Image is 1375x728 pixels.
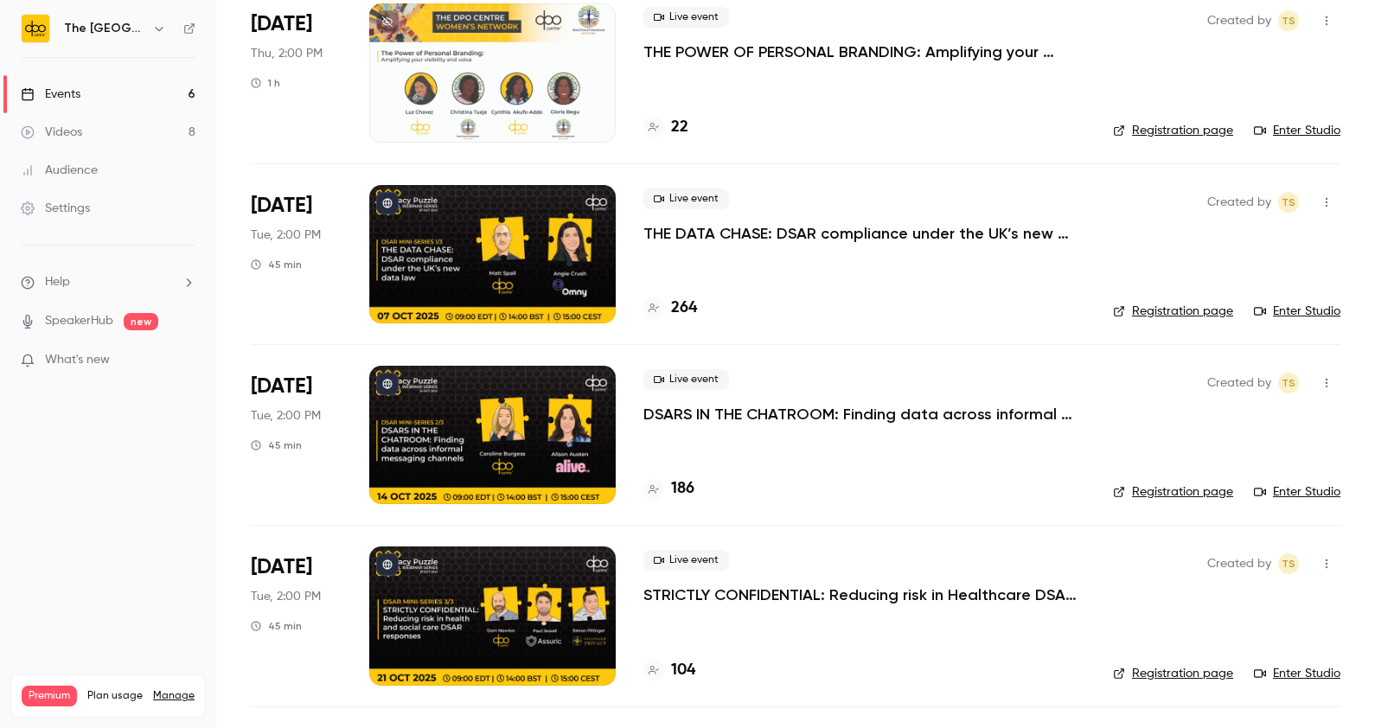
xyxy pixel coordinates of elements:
[1207,553,1271,574] span: Created by
[643,188,729,209] span: Live event
[124,313,158,330] span: new
[1254,122,1340,139] a: Enter Studio
[1113,303,1233,320] a: Registration page
[251,366,342,504] div: Oct 14 Tue, 2:00 PM (Europe/London)
[1207,192,1271,213] span: Created by
[1278,553,1299,574] span: Taylor Swann
[671,659,695,682] h4: 104
[251,185,342,323] div: Oct 7 Tue, 2:00 PM (Europe/London)
[251,192,312,220] span: [DATE]
[87,689,143,703] span: Plan usage
[643,223,1085,244] a: THE DATA CHASE: DSAR compliance under the UK’s new data law
[251,438,302,452] div: 45 min
[643,477,694,501] a: 186
[45,351,110,369] span: What's new
[22,686,77,706] span: Premium
[21,273,195,291] li: help-dropdown-opener
[251,45,323,62] span: Thu, 2:00 PM
[21,162,98,179] div: Audience
[45,312,113,330] a: SpeakerHub
[251,553,312,581] span: [DATE]
[1278,10,1299,31] span: Taylor Swann
[1282,553,1295,574] span: TS
[251,76,280,90] div: 1 h
[251,258,302,271] div: 45 min
[251,546,342,685] div: Oct 21 Tue, 2:00 PM (Europe/London)
[1113,665,1233,682] a: Registration page
[643,42,1085,62] a: THE POWER OF PERSONAL BRANDING: Amplifying your visibility invoice
[153,689,195,703] a: Manage
[643,297,697,320] a: 264
[21,124,82,141] div: Videos
[21,86,80,103] div: Events
[1254,665,1340,682] a: Enter Studio
[45,273,70,291] span: Help
[1254,483,1340,501] a: Enter Studio
[1282,10,1295,31] span: TS
[1207,10,1271,31] span: Created by
[643,584,1085,605] a: STRICTLY CONFIDENTIAL: Reducing risk in Healthcare DSAR responses
[251,227,321,244] span: Tue, 2:00 PM
[1282,192,1295,213] span: TS
[643,550,729,571] span: Live event
[1254,303,1340,320] a: Enter Studio
[21,200,90,217] div: Settings
[1113,483,1233,501] a: Registration page
[671,477,694,501] h4: 186
[251,3,342,142] div: Oct 2 Thu, 2:00 PM (Europe/London)
[251,588,321,605] span: Tue, 2:00 PM
[1278,192,1299,213] span: Taylor Swann
[643,369,729,390] span: Live event
[643,404,1085,425] a: DSARS IN THE CHATROOM: Finding data across informal messaging channels
[671,297,697,320] h4: 264
[643,116,688,139] a: 22
[22,15,49,42] img: The DPO Centre
[1282,373,1295,393] span: TS
[251,373,312,400] span: [DATE]
[251,407,321,425] span: Tue, 2:00 PM
[251,619,302,633] div: 45 min
[1207,373,1271,393] span: Created by
[643,659,695,682] a: 104
[64,20,145,37] h6: The [GEOGRAPHIC_DATA]
[643,7,729,28] span: Live event
[175,353,195,368] iframe: Noticeable Trigger
[671,116,688,139] h4: 22
[1113,122,1233,139] a: Registration page
[251,10,312,38] span: [DATE]
[1278,373,1299,393] span: Taylor Swann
